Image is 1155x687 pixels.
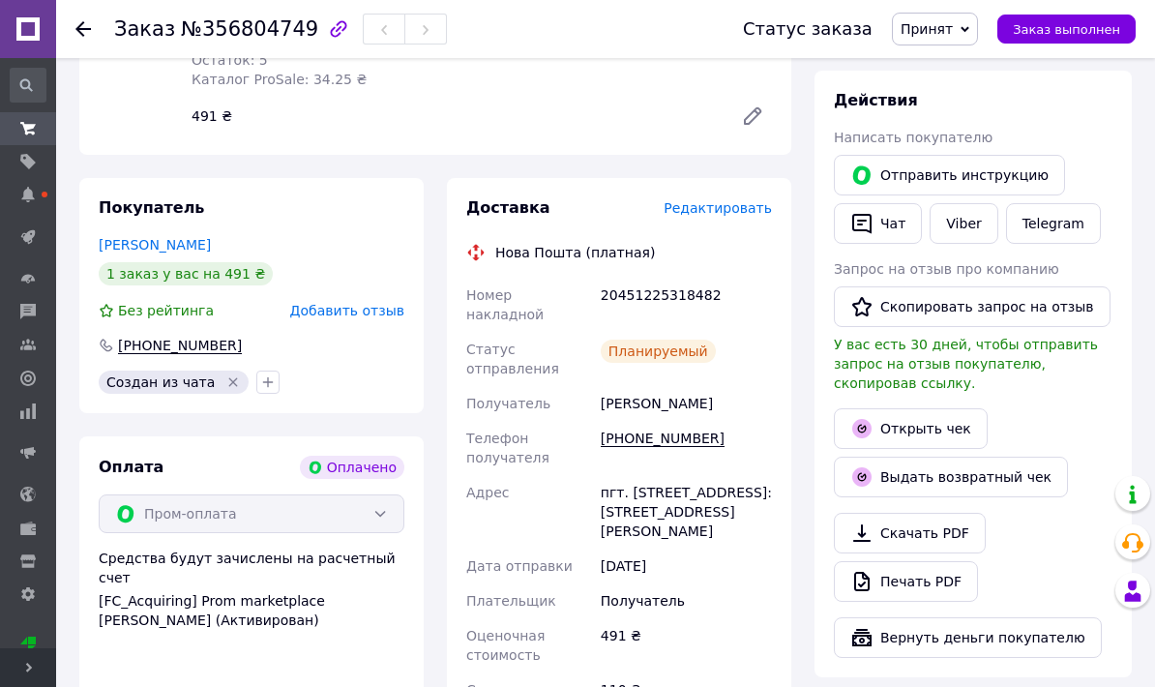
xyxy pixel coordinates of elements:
span: Остаток: 5 [192,52,268,68]
span: Действия [834,91,918,109]
span: Добавить отзыв [290,303,404,318]
button: Выдать возвратный чек [834,457,1068,497]
button: Скопировать запрос на отзыв [834,286,1111,327]
span: Оценочная стоимость [466,628,545,663]
span: Покупатель [99,198,204,217]
span: Номер накладной [466,287,544,322]
span: № [181,17,318,42]
div: Получатель [597,583,776,618]
span: Каталог ProSale: 34.25 ₴ [192,72,367,87]
div: Вернуться назад [75,19,91,39]
div: 1 заказ у вас на 491 ₴ [99,262,273,285]
span: Адрес [466,485,509,500]
a: Viber [930,203,997,244]
div: [DATE] [597,549,776,583]
span: Заказ выполнен [1013,22,1120,37]
div: Средства будут зачислены на расчетный счет [99,549,404,630]
a: [PERSON_NAME] [99,237,211,253]
a: Печать PDF [834,561,978,602]
a: Редактировать [733,97,772,135]
span: Телефон получателя [466,431,549,465]
div: Планируемый [601,340,716,363]
span: Создан из чата [106,374,215,390]
span: Получатель [466,396,550,411]
span: Принят [901,21,953,37]
div: 20451225318482 [597,278,776,332]
div: пгт. [STREET_ADDRESS]: [STREET_ADDRESS][PERSON_NAME] [597,475,776,549]
span: Написать покупателю [834,130,992,145]
div: Нова Пошта (платная) [490,243,660,262]
span: Без рейтинга [118,303,214,318]
svg: Удалить метку [225,374,241,390]
span: У вас есть 30 дней, чтобы отправить запрос на отзыв покупателю, скопировав ссылку. [834,337,1098,391]
span: Статус отправления [466,342,559,376]
div: 491 ₴ [597,618,776,672]
div: [FC_Acquiring] Prom marketplace [PERSON_NAME] (Активирован) [99,591,404,630]
span: Редактировать [664,200,772,216]
button: Отправить инструкцию [834,155,1065,195]
span: Запрос на отзыв про компанию [834,261,1059,277]
span: Плательщик [466,593,556,609]
button: Вернуть деньги покупателю [834,617,1102,658]
button: Заказ выполнен [997,15,1136,44]
span: Заказ [114,17,175,41]
div: Оплачено [300,456,404,479]
div: Статус заказа [743,19,873,39]
span: Дата отправки [466,558,573,574]
a: Telegram [1006,203,1101,244]
span: Доставка [466,198,550,217]
div: 491 ₴ [184,103,726,130]
button: Чат [834,203,922,244]
div: [PERSON_NAME] [597,386,776,421]
a: Скачать PDF [834,513,986,553]
a: Открыть чек [834,408,988,449]
span: Оплата [99,458,163,476]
